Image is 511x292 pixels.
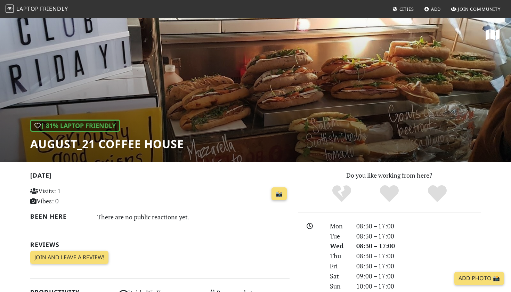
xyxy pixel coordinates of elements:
p: Do you like working from here? [298,170,481,180]
img: LaptopFriendly [6,5,14,13]
div: 08:30 – 17:00 [352,241,485,251]
a: Add [421,3,444,15]
a: Cities [390,3,417,15]
div: 08:30 – 17:00 [352,251,485,261]
div: | 81% Laptop Friendly [30,120,120,132]
a: Add Photo 📸 [454,272,504,285]
div: Yes [365,184,413,203]
h1: August_21 Coffee House [30,137,184,151]
h2: [DATE] [30,172,290,182]
span: Join Community [458,6,501,12]
span: Cities [399,6,414,12]
div: Sat [326,271,352,281]
div: 09:00 – 17:00 [352,271,485,281]
div: Mon [326,221,352,231]
div: Thu [326,251,352,261]
div: Tue [326,231,352,241]
div: 08:30 – 17:00 [352,261,485,271]
p: Visits: 1 Vibes: 0 [30,186,111,206]
div: Fri [326,261,352,271]
span: Friendly [40,5,68,13]
span: Add [431,6,441,12]
a: 📸 [271,187,287,201]
div: 10:00 – 17:00 [352,281,485,291]
div: Wed [326,241,352,251]
h2: Reviews [30,241,290,248]
div: No [318,184,366,203]
a: Join Community [448,3,503,15]
div: 08:30 – 17:00 [352,221,485,231]
h2: Been here [30,213,89,220]
a: Join and leave a review! [30,251,108,264]
div: 08:30 – 17:00 [352,231,485,241]
a: LaptopFriendly LaptopFriendly [6,3,68,15]
span: Laptop [16,5,39,13]
div: Definitely! [413,184,461,203]
div: There are no public reactions yet. [97,211,290,222]
div: Sun [326,281,352,291]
